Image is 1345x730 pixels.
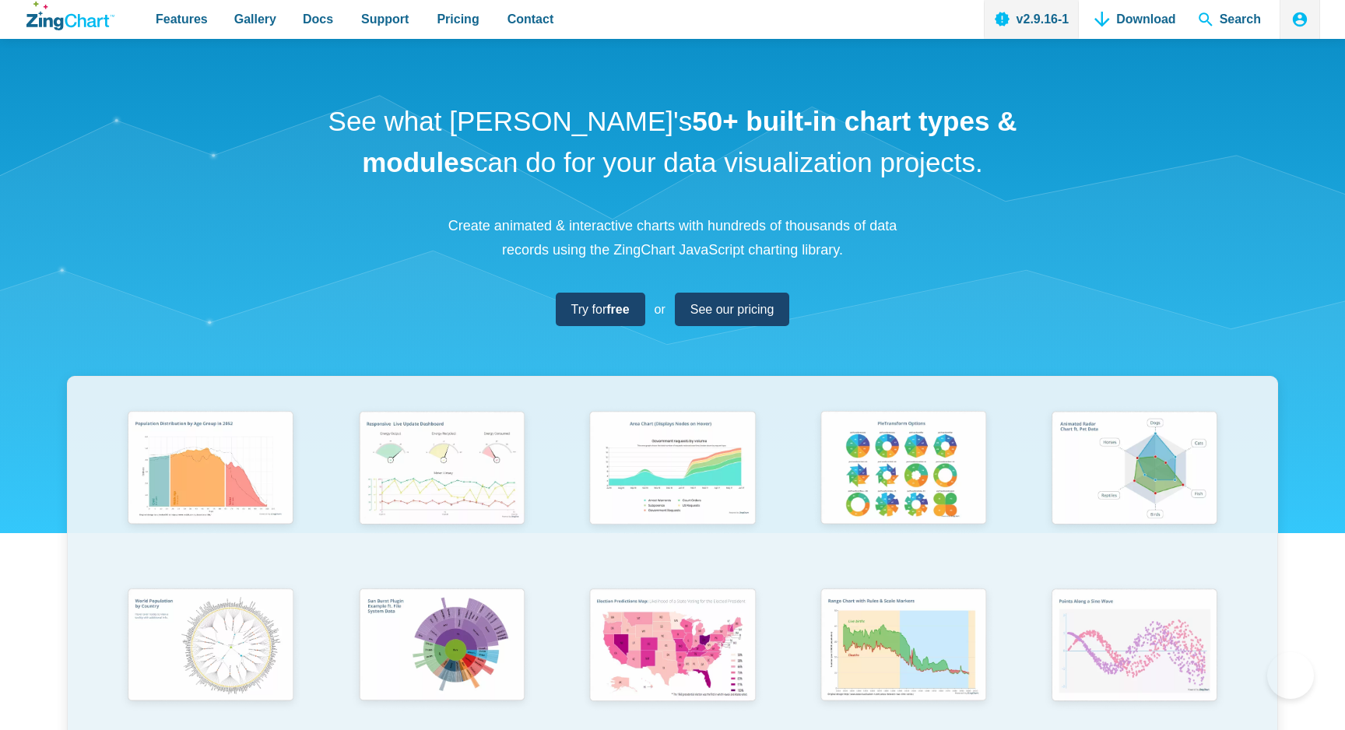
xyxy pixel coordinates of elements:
[326,404,557,581] a: Responsive Live Update Dashboard
[690,299,774,320] span: See our pricing
[349,404,534,535] img: Responsive Live Update Dashboard
[580,404,764,535] img: Area Chart (Displays Nodes on Hover)
[437,9,479,30] span: Pricing
[1019,404,1250,581] a: Animated Radar Chart ft. Pet Data
[606,303,629,316] strong: free
[571,299,630,320] span: Try for
[507,9,554,30] span: Contact
[1267,652,1314,699] iframe: Toggle Customer Support
[95,404,326,581] a: Population Distribution by Age Group in 2052
[439,214,906,261] p: Create animated & interactive charts with hundreds of thousands of data records using the ZingCha...
[1042,581,1227,713] img: Points Along a Sine Wave
[26,2,114,30] a: ZingChart Logo. Click to return to the homepage
[655,299,665,320] span: or
[788,404,1019,581] a: Pie Transform Options
[234,9,276,30] span: Gallery
[118,581,303,714] img: World Population by Country
[557,404,788,581] a: Area Chart (Displays Nodes on Hover)
[811,581,996,714] img: Range Chart with Rultes & Scale Markers
[580,581,764,713] img: Election Predictions Map
[349,581,534,713] img: Sun Burst Plugin Example ft. File System Data
[362,106,1017,177] strong: 50+ built-in chart types & modules
[118,404,303,535] img: Population Distribution by Age Group in 2052
[322,101,1023,183] h1: See what [PERSON_NAME]'s can do for your data visualization projects.
[303,9,333,30] span: Docs
[156,9,208,30] span: Features
[811,404,996,535] img: Pie Transform Options
[556,293,645,326] a: Try forfree
[361,9,409,30] span: Support
[1042,404,1227,535] img: Animated Radar Chart ft. Pet Data
[675,293,790,326] a: See our pricing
